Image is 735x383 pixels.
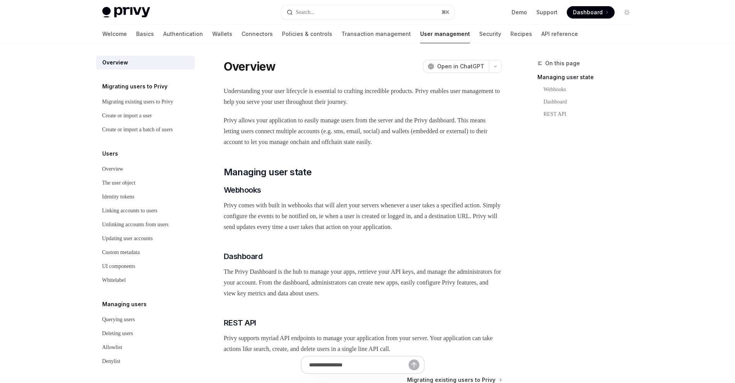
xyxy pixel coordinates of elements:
a: Querying users [96,313,195,327]
a: Dashboard [567,6,615,19]
div: Linking accounts to users [102,206,157,215]
span: On this page [545,59,580,68]
img: light logo [102,7,150,18]
div: Create or import a batch of users [102,125,173,134]
a: Policies & controls [282,25,332,43]
a: Recipes [510,25,532,43]
a: Basics [136,25,154,43]
a: UI components [96,259,195,273]
button: Open search [281,5,454,19]
a: Migrating existing users to Privy [96,95,195,109]
div: Create or import a user [102,111,152,120]
span: Managing user state [224,166,312,178]
a: Managing user state [537,71,639,83]
div: Overview [102,58,128,67]
a: Deleting users [96,327,195,341]
a: Authentication [163,25,203,43]
a: User management [420,25,470,43]
a: Whitelabel [96,273,195,287]
span: Webhooks [224,185,261,195]
span: Open in ChatGPT [437,63,484,70]
button: Open in ChatGPT [423,60,489,73]
div: The user object [102,178,135,188]
a: The user object [96,176,195,190]
h5: Managing users [102,300,147,309]
button: Send message [409,359,419,370]
button: Toggle dark mode [621,6,633,19]
h1: Overview [224,59,276,73]
span: Dashboard [573,8,603,16]
div: Custom metadata [102,248,140,257]
span: Understanding your user lifecycle is essential to crafting incredible products. Privy enables use... [224,86,502,107]
div: Unlinking accounts from users [102,220,169,229]
div: Overview [102,164,123,174]
span: REST API [224,317,256,328]
a: Linking accounts to users [96,204,195,218]
a: Connectors [242,25,273,43]
div: Whitelabel [102,276,126,285]
div: Querying users [102,315,135,324]
a: Dashboard [537,96,639,108]
a: REST API [537,108,639,120]
div: Migrating existing users to Privy [102,97,173,107]
a: Demo [512,8,527,16]
a: Identity tokens [96,190,195,204]
span: Privy supports myriad API endpoints to manage your application from your server. Your application... [224,333,502,354]
a: Allowlist [96,341,195,354]
a: Welcome [102,25,127,43]
h5: Migrating users to Privy [102,82,167,91]
span: Dashboard [224,251,263,262]
span: Privy allows your application to easily manage users from the server and the Privy dashboard. Thi... [224,115,502,147]
div: Identity tokens [102,192,135,202]
a: Overview [96,162,195,176]
div: Deleting users [102,329,133,338]
a: Denylist [96,354,195,368]
a: Wallets [212,25,232,43]
div: Denylist [102,357,120,366]
a: Create or import a user [96,109,195,123]
div: Updating user accounts [102,234,153,243]
h5: Users [102,149,118,158]
a: Webhooks [537,83,639,96]
input: Ask a question... [309,356,409,373]
a: Transaction management [341,25,411,43]
a: Support [536,8,558,16]
span: The Privy Dashboard is the hub to manage your apps, retrieve your API keys, and manage the admini... [224,266,502,299]
div: Search... [296,8,315,17]
a: Create or import a batch of users [96,123,195,137]
a: Custom metadata [96,246,195,259]
span: Privy comes with built in webhooks that will alert your servers whenever a user takes a specified... [224,200,502,232]
a: Overview [96,56,195,69]
a: API reference [541,25,578,43]
span: ⌘ K [441,9,449,15]
a: Updating user accounts [96,232,195,246]
a: Security [479,25,501,43]
a: Unlinking accounts from users [96,218,195,232]
div: Allowlist [102,343,122,352]
div: UI components [102,262,135,271]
